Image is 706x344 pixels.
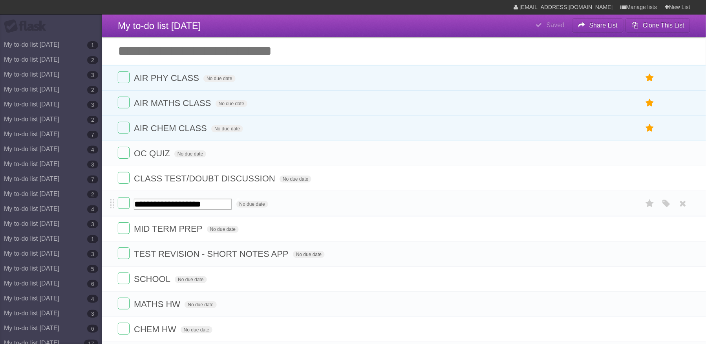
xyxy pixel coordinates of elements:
[207,226,239,233] span: No due date
[280,176,311,183] span: No due date
[642,97,657,110] label: Star task
[642,71,657,84] label: Star task
[118,273,130,284] label: Done
[87,41,98,49] b: 1
[118,71,130,83] label: Done
[118,20,201,31] span: My to-do list [DATE]
[134,148,172,158] span: OC QUIZ
[572,18,624,33] button: Share List
[87,131,98,139] b: 7
[134,299,182,309] span: MATHS HW
[547,22,564,28] b: Saved
[642,122,657,135] label: Star task
[87,325,98,333] b: 6
[134,324,178,334] span: CHEM HW
[134,98,213,108] span: AIR MATHS CLASS
[293,251,325,258] span: No due date
[134,123,209,133] span: AIR CHEM CLASS
[174,150,206,157] span: No due date
[87,280,98,288] b: 6
[87,265,98,273] b: 5
[118,247,130,259] label: Done
[185,301,216,308] span: No due date
[134,73,201,83] span: AIR PHY CLASS
[118,298,130,309] label: Done
[87,250,98,258] b: 3
[87,190,98,198] b: 2
[216,100,247,107] span: No due date
[589,22,618,29] b: Share List
[134,274,172,284] span: SCHOOL
[87,295,98,303] b: 4
[134,174,277,183] span: CLASS TEST/DOUBT DISCUSSION
[87,101,98,109] b: 3
[134,224,204,234] span: MID TERM PREP
[4,19,51,33] div: Flask
[236,201,268,208] span: No due date
[203,75,235,82] span: No due date
[118,172,130,184] label: Done
[642,197,657,210] label: Star task
[87,146,98,154] b: 4
[643,22,684,29] b: Clone This List
[118,147,130,159] label: Done
[87,235,98,243] b: 1
[87,205,98,213] b: 4
[87,86,98,94] b: 2
[87,310,98,318] b: 3
[134,249,291,259] span: TEST REVISION - SHORT NOTES APP
[181,326,212,333] span: No due date
[87,220,98,228] b: 3
[87,176,98,183] b: 7
[118,197,130,209] label: Done
[87,161,98,168] b: 3
[626,18,690,33] button: Clone This List
[211,125,243,132] span: No due date
[87,71,98,79] b: 3
[118,97,130,108] label: Done
[118,323,130,335] label: Done
[118,222,130,234] label: Done
[118,122,130,134] label: Done
[175,276,207,283] span: No due date
[87,56,98,64] b: 2
[87,116,98,124] b: 2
